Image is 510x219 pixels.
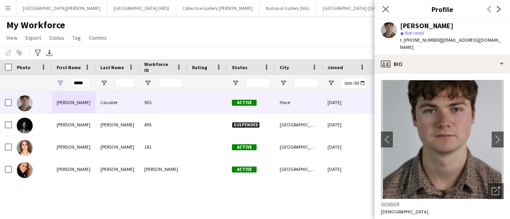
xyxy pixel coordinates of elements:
div: Cavalier [96,91,139,113]
span: Status [49,34,65,41]
div: [DATE] [323,91,371,113]
div: [PERSON_NAME] [52,158,96,180]
div: [PERSON_NAME] [96,136,139,158]
span: Last Name [100,64,124,70]
img: Louise Balaguer [17,118,33,134]
button: Open Filter Menu [144,79,151,87]
button: Collective Gallery [PERSON_NAME] [176,0,259,16]
div: [PERSON_NAME] [139,158,187,180]
img: Louis Cavalier [17,95,33,111]
span: View [6,34,18,41]
span: Active [232,167,257,172]
input: Workforce ID Filter Input [159,78,182,88]
div: Open photos pop-in [488,183,504,199]
span: Status [232,64,247,70]
input: Status Filter Input [246,78,270,88]
div: 181 [139,136,187,158]
span: t. [PHONE_NUMBER] [400,37,441,43]
span: [DEMOGRAPHIC_DATA] [381,209,428,215]
div: [PERSON_NAME] [52,136,96,158]
button: Open Filter Menu [232,79,239,87]
a: Status [46,33,68,43]
div: 2,269 days [371,136,418,158]
h3: Profile [375,4,510,14]
div: [GEOGRAPHIC_DATA] [275,136,323,158]
span: Comms [89,34,107,41]
input: First Name Filter Input [71,78,91,88]
app-action-btn: Advanced filters [33,48,43,58]
div: [GEOGRAPHIC_DATA] [275,114,323,136]
span: Photo [17,64,30,70]
button: [GEOGRAPHIC_DATA] (HES) [107,0,176,16]
div: Hove [275,91,323,113]
img: Louise Stewart [17,162,33,178]
div: 1,003 days [371,114,418,136]
button: National Gallery (NG) [259,0,316,16]
button: Open Filter Menu [100,79,108,87]
div: 2,265 days [371,158,418,180]
h3: Gender [381,201,504,208]
span: Rating [192,64,207,70]
div: [PERSON_NAME] [52,91,96,113]
button: Open Filter Menu [280,79,287,87]
div: [DATE] [323,136,371,158]
button: Open Filter Menu [328,79,335,87]
div: [PERSON_NAME] [96,158,139,180]
button: [GEOGRAPHIC_DATA][PERSON_NAME] [16,0,107,16]
div: [PERSON_NAME] [400,22,453,29]
input: Joined Filter Input [342,78,366,88]
span: Export [25,34,41,41]
span: First Name [57,64,81,70]
a: Comms [86,33,110,43]
input: Last Name Filter Input [115,78,135,88]
span: Joined [328,64,343,70]
div: [PERSON_NAME] [96,114,139,136]
div: 495 [139,114,187,136]
div: 935 [139,91,187,113]
a: View [3,33,21,43]
span: Active [232,100,257,106]
div: Bio [375,54,510,74]
span: Active [232,144,257,150]
span: | [EMAIL_ADDRESS][DOMAIN_NAME] [400,37,501,50]
div: [GEOGRAPHIC_DATA] [275,158,323,180]
span: Not rated [405,30,424,36]
button: [GEOGRAPHIC_DATA] ([GEOGRAPHIC_DATA]) [316,0,421,16]
span: Tag [73,34,81,41]
button: Open Filter Menu [57,79,64,87]
img: Louise Barron [17,140,33,156]
img: Crew avatar or photo [381,80,504,199]
div: [DATE] [323,158,371,180]
span: Workforce ID [144,61,173,73]
span: Suspended [232,122,260,128]
app-action-btn: Export XLSX [45,48,54,58]
a: Tag [69,33,84,43]
div: [DATE] [323,114,371,136]
div: [PERSON_NAME] [52,114,96,136]
input: City Filter Input [294,78,318,88]
span: My Workforce [6,19,65,31]
a: Export [22,33,44,43]
span: City [280,64,289,70]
